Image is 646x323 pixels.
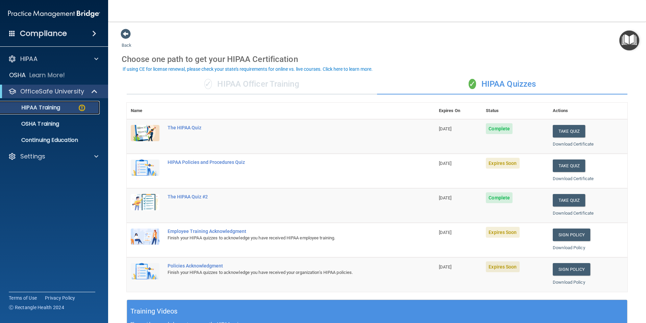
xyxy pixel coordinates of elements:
span: Complete [486,123,513,134]
span: Complete [486,192,513,203]
span: ✓ [204,79,212,89]
button: Take Quiz [553,159,585,172]
span: [DATE] [439,264,452,270]
th: Expires On [435,103,482,119]
a: OfficeSafe University [8,87,98,95]
div: Finish your HIPAA quizzes to acknowledge you have received your organization’s HIPAA policies. [168,268,401,277]
div: Employee Training Acknowledgment [168,229,401,234]
div: HIPAA Quizzes [377,74,627,94]
a: Download Policy [553,245,585,250]
p: OSHA [9,71,26,79]
img: warning-circle.0cc9ac19.png [78,104,86,112]
div: Policies Acknowledgment [168,263,401,268]
a: Download Certificate [553,142,594,147]
p: Learn More! [29,71,65,79]
span: [DATE] [439,195,452,200]
span: Expires Soon [486,261,519,272]
iframe: Drift Widget Chat Controller [612,276,638,302]
p: HIPAA Training [4,104,60,111]
div: Choose one path to get your HIPAA Certification [122,49,632,69]
th: Actions [549,103,627,119]
a: Sign Policy [553,263,590,276]
a: Sign Policy [553,229,590,241]
button: Take Quiz [553,125,585,137]
button: Take Quiz [553,194,585,207]
a: Settings [8,152,98,160]
span: [DATE] [439,230,452,235]
img: PMB logo [8,7,100,21]
p: Continuing Education [4,137,97,144]
a: Terms of Use [9,295,37,301]
p: OfficeSafe University [20,87,84,95]
a: Download Certificate [553,176,594,181]
th: Name [127,103,164,119]
span: Ⓒ Rectangle Health 2024 [9,304,64,311]
span: Expires Soon [486,227,519,238]
h5: Training Videos [130,305,178,317]
div: HIPAA Policies and Procedures Quiz [168,159,401,165]
div: HIPAA Officer Training [127,74,377,94]
h4: Compliance [20,29,67,38]
a: Download Certificate [553,211,594,216]
p: Settings [20,152,45,160]
a: Back [122,35,131,48]
a: HIPAA [8,55,98,63]
p: HIPAA [20,55,38,63]
th: Status [482,103,549,119]
a: Download Policy [553,280,585,285]
button: Open Resource Center [619,30,639,50]
span: [DATE] [439,161,452,166]
div: Finish your HIPAA quizzes to acknowledge you have received HIPAA employee training. [168,234,401,242]
a: Privacy Policy [45,295,75,301]
span: ✓ [469,79,476,89]
div: If using CE for license renewal, please check your state's requirements for online vs. live cours... [123,67,373,71]
button: If using CE for license renewal, please check your state's requirements for online vs. live cours... [122,66,374,72]
span: Expires Soon [486,158,519,169]
span: [DATE] [439,126,452,131]
div: The HIPAA Quiz #2 [168,194,401,199]
p: OSHA Training [4,121,59,127]
div: The HIPAA Quiz [168,125,401,130]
